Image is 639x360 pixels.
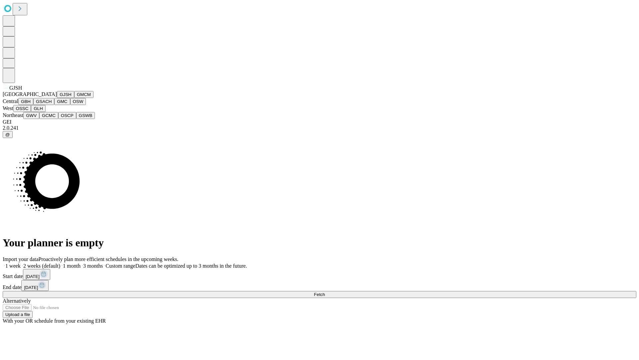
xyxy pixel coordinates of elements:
[5,132,10,137] span: @
[39,256,178,262] span: Proactively plan more efficient schedules in the upcoming weeks.
[57,91,74,98] button: GJSH
[3,131,13,138] button: @
[3,280,636,291] div: End date
[3,237,636,249] h1: Your planner is empty
[58,112,76,119] button: OSCP
[135,263,247,269] span: Dates can be optimized up to 3 months in the future.
[3,269,636,280] div: Start date
[74,91,94,98] button: GMCM
[13,105,31,112] button: OSSC
[3,105,13,111] span: West
[5,263,21,269] span: 1 week
[3,291,636,298] button: Fetch
[63,263,81,269] span: 1 month
[3,91,57,97] span: [GEOGRAPHIC_DATA]
[31,105,45,112] button: GLH
[3,318,106,324] span: With your OR schedule from your existing EHR
[3,256,39,262] span: Import your data
[18,98,33,105] button: GBH
[21,280,49,291] button: [DATE]
[3,119,636,125] div: GEI
[70,98,86,105] button: OSW
[24,285,38,290] span: [DATE]
[3,112,23,118] span: Northeast
[26,274,40,279] span: [DATE]
[33,98,54,105] button: GSACH
[314,292,325,297] span: Fetch
[3,98,18,104] span: Central
[83,263,103,269] span: 3 months
[23,263,60,269] span: 2 weeks (default)
[39,112,58,119] button: GCMC
[76,112,95,119] button: GSWB
[23,269,50,280] button: [DATE]
[3,125,636,131] div: 2.0.241
[3,311,33,318] button: Upload a file
[54,98,70,105] button: GMC
[3,298,31,304] span: Alternatively
[23,112,39,119] button: GWV
[9,85,22,91] span: GJSH
[106,263,135,269] span: Custom range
